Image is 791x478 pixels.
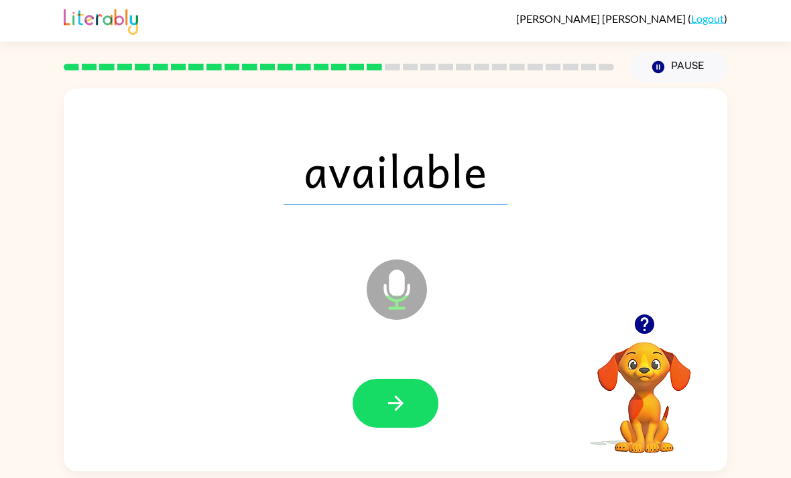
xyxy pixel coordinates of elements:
div: ( ) [516,12,727,25]
button: Pause [630,52,727,82]
img: Literably [64,5,138,35]
video: Your browser must support playing .mp4 files to use Literably. Please try using another browser. [577,321,711,455]
span: available [284,135,507,205]
a: Logout [691,12,724,25]
span: [PERSON_NAME] [PERSON_NAME] [516,12,688,25]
